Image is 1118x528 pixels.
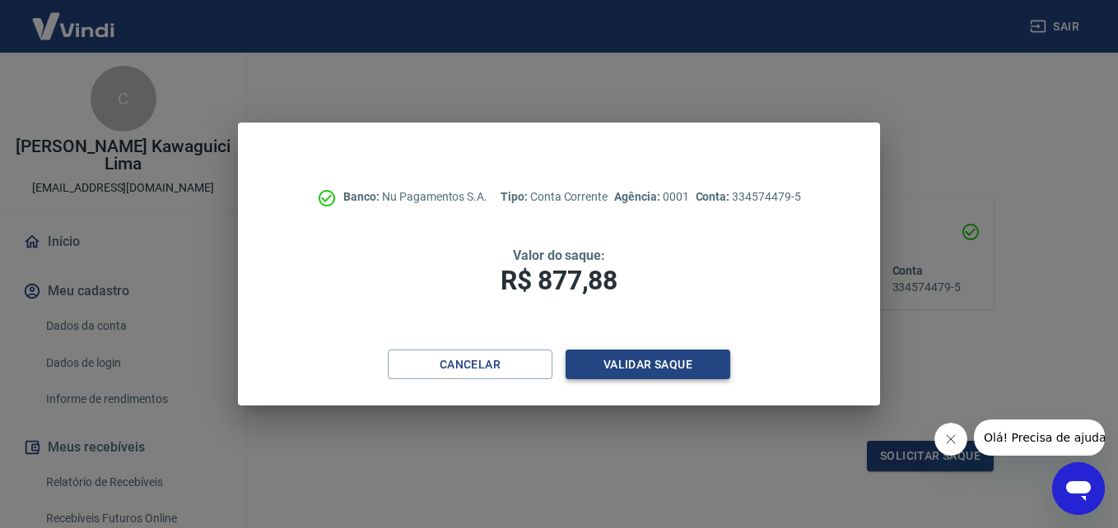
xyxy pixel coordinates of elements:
button: Cancelar [388,350,552,380]
span: Olá! Precisa de ajuda? [10,12,138,25]
p: 334574479-5 [696,188,801,206]
span: R$ 877,88 [501,265,617,296]
span: Agência: [614,190,663,203]
iframe: Fechar mensagem [934,423,967,456]
iframe: Mensagem da empresa [974,419,1105,456]
p: Nu Pagamentos S.A. [343,188,487,206]
button: Validar saque [566,350,730,380]
p: 0001 [614,188,688,206]
span: Valor do saque: [513,248,605,263]
iframe: Botão para abrir a janela de mensagens [1052,462,1105,515]
span: Banco: [343,190,382,203]
span: Tipo: [501,190,530,203]
p: Conta Corrente [501,188,608,206]
span: Conta: [696,190,733,203]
